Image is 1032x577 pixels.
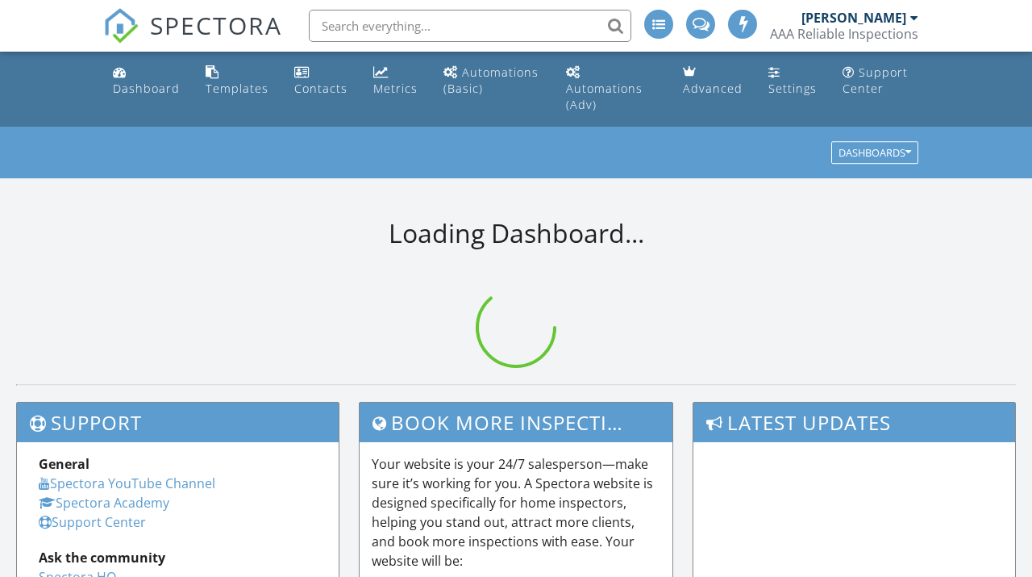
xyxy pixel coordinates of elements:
div: Automations (Adv) [566,81,643,112]
h3: Book More Inspections [360,403,672,442]
h3: Support [17,403,339,442]
a: Spectora YouTube Channel [39,475,215,492]
a: Automations (Advanced) [560,58,663,120]
a: Automations (Basic) [437,58,547,104]
div: Contacts [294,81,347,96]
div: [PERSON_NAME] [801,10,906,26]
strong: General [39,455,89,473]
input: Search everything... [309,10,631,42]
div: Support Center [843,65,908,96]
a: Advanced [676,58,749,104]
a: Settings [762,58,823,104]
button: Dashboards [831,142,918,165]
a: Support Center [39,513,146,531]
div: Templates [206,81,268,96]
div: Ask the community [39,548,317,567]
p: Your website is your 24/7 salesperson—make sure it’s working for you. A Spectora website is desig... [372,454,660,571]
a: Metrics [367,58,424,104]
a: Contacts [288,58,354,104]
div: AAA Reliable Inspections [770,26,918,42]
div: Settings [768,81,817,96]
div: Metrics [373,81,418,96]
h3: Latest Updates [693,403,1015,442]
div: Automations (Basic) [443,65,539,96]
a: Dashboard [106,58,186,104]
a: Support Center [836,58,926,104]
a: SPECTORA [103,22,282,56]
div: Dashboards [838,148,911,159]
span: SPECTORA [150,8,282,42]
a: Templates [199,58,275,104]
a: Spectora Academy [39,494,169,512]
div: Advanced [683,81,743,96]
img: The Best Home Inspection Software - Spectora [103,8,139,44]
div: Dashboard [113,81,180,96]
